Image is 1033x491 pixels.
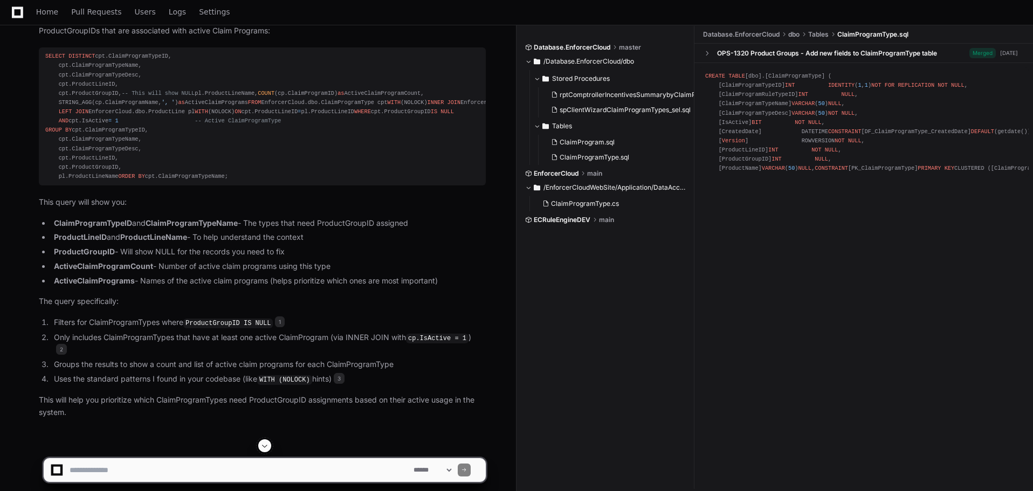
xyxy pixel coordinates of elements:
strong: ProductLineID [54,232,107,241]
strong: ActiveClaimPrograms [54,276,135,285]
span: NULL [825,147,838,153]
span: 3 [334,373,345,384]
span: Database.EnforcerCloud [703,30,780,39]
span: as [178,99,184,106]
li: - Will show NULL for the records you need to fix [51,246,486,258]
span: CONSTRAINT [828,128,862,135]
span: Home [36,9,58,15]
span: ORDER [119,173,135,179]
span: VARCHAR [791,100,815,107]
span: ClaimProgramType.cs [551,199,619,208]
span: DEFAULT [971,128,994,135]
span: Logs [169,9,186,15]
span: NULL [798,165,812,171]
span: master [619,43,641,52]
button: ClaimProgram.sql [547,135,688,150]
code: cp.IsActive = 1 [406,334,469,343]
span: Pull Requests [71,9,121,15]
span: WITH [195,108,208,115]
svg: Directory [542,72,549,85]
span: SELECT [45,53,65,59]
span: Users [135,9,156,15]
button: ClaimProgramType.cs [538,196,680,211]
span: NULL [842,110,855,116]
p: This query will show you: [39,196,486,209]
span: IDENTITY [828,82,855,88]
code: ProductGroupID IS NULL [183,319,273,328]
strong: ProductLineName [120,232,187,241]
code: WITH (NOLOCK) [257,375,312,385]
span: BY [65,127,72,133]
span: NOT [811,147,821,153]
span: dbo [788,30,800,39]
span: 50 [788,165,795,171]
span: BIT [752,119,761,126]
span: Stored Procedures [552,74,610,83]
button: /EnforcerCloudWebSite/Application/DataAccess/EnforcerCloud [525,179,686,196]
span: VARCHAR [762,165,785,171]
span: WHERE [354,108,371,115]
span: JOIN [447,99,461,106]
span: COUNT [258,90,274,96]
span: NULL [440,108,454,115]
strong: ActiveClaimProgramCount [54,261,153,271]
span: IS [431,108,437,115]
span: ON [235,108,241,115]
svg: Directory [534,55,540,68]
span: 1 [858,82,861,88]
span: NULL [842,91,855,98]
span: PRIMARY KEY [918,165,954,171]
button: /Database.EnforcerCloud/dbo [525,53,686,70]
span: EnforcerCloud [534,169,579,178]
span: BY [139,173,145,179]
span: = [108,117,112,124]
li: and - To help understand the context [51,231,486,244]
svg: Directory [534,181,540,194]
span: GROUP [45,127,62,133]
span: 50 [818,110,824,116]
span: JOIN [75,108,88,115]
li: Groups the results to show a count and list of active claim programs for each ClaimProgramType [51,358,486,371]
span: INT [798,91,808,98]
span: AND [59,117,68,124]
span: ClaimProgramType.sql [837,30,908,39]
span: NULL [828,100,842,107]
span: NULL [848,137,862,144]
span: spClientWizardClaimProgramTypes_sel.sql [560,106,691,114]
span: 1 [115,117,118,124]
p: The query specifically: [39,295,486,308]
span: INNER [428,99,444,106]
li: Uses the standard patterns I found in your codebase (like hints) [51,373,486,386]
span: NULL [815,156,828,162]
span: NOT [835,137,844,144]
span: main [587,169,602,178]
button: ClaimProgramType.sql [547,150,688,165]
span: NOT [938,82,947,88]
span: Merged [969,48,996,58]
span: INT [785,82,795,88]
li: Filters for ClaimProgramTypes where [51,316,486,329]
span: as [338,90,344,96]
span: ECRuleEngineDEV [534,216,590,224]
span: 1 [865,82,868,88]
span: Version [722,137,745,144]
span: INT [772,156,781,162]
li: - Number of active claim programs using this type [51,260,486,273]
button: Stored Procedures [534,70,695,87]
span: Tables [552,122,572,130]
span: INT [768,147,778,153]
span: 2 [56,344,67,355]
li: - Names of the active claim programs (helps prioritize which ones are most important) [51,275,486,287]
div: [dbo].[ClaimProgramType] ( [ClaimProgramTypeID] ( , ) , [ClaimProgramRuleTypeID] , [ClaimProgramT... [705,72,1022,173]
span: NULL [951,82,965,88]
p: This will help you prioritize which ClaimProgramTypes need ProductGroupID assignments based on th... [39,394,486,419]
span: NOT [871,82,881,88]
div: OPS-1320 Product Groups - Add new fields to ClaimProgramType table [717,49,937,58]
span: VARCHAR [791,110,815,116]
span: REPLICATION [898,82,934,88]
span: ', ' [162,99,175,106]
span: CREATE [705,73,725,79]
span: DISTINCT [68,53,95,59]
span: NULL [808,119,822,126]
span: CONSTRAINT [815,165,848,171]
